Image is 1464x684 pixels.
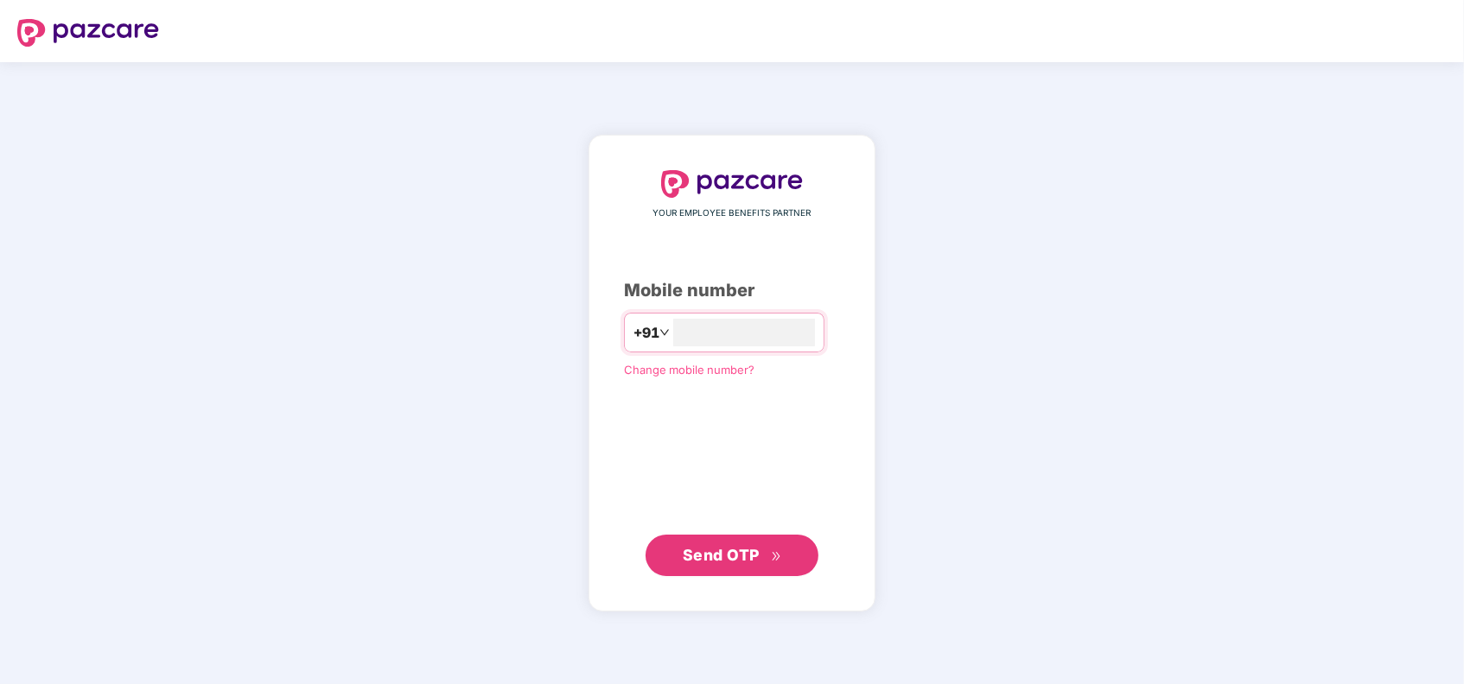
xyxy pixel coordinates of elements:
span: down [659,327,670,338]
button: Send OTPdouble-right [646,535,818,576]
div: Mobile number [624,277,840,304]
span: +91 [633,322,659,344]
span: double-right [771,551,782,562]
a: Change mobile number? [624,363,754,377]
span: Send OTP [683,546,760,564]
span: YOUR EMPLOYEE BENEFITS PARTNER [653,206,812,220]
img: logo [17,19,159,47]
img: logo [661,170,803,198]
